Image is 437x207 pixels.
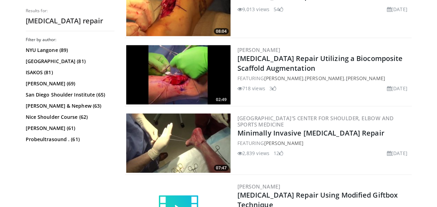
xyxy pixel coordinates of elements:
[237,149,269,157] li: 2,839 views
[26,102,113,109] a: [PERSON_NAME] & Nephew (63)
[26,8,114,14] p: Results for:
[237,139,410,147] div: FEATURING
[305,75,344,82] a: [PERSON_NAME]
[126,45,230,105] img: 816a619d-6f43-417f-8eaf-ac3180cb8a7a.300x170_q85_crop-smart_upscale.jpg
[26,114,113,121] a: Nice Shoulder Course (62)
[26,69,113,76] a: ISAKOS (81)
[214,28,229,34] span: 08:04
[346,75,385,82] a: [PERSON_NAME]
[237,115,394,128] a: [GEOGRAPHIC_DATA]'s Center for Shoulder, Elbow and Sports Medicine
[26,58,113,65] a: [GEOGRAPHIC_DATA] (81)
[26,125,113,132] a: [PERSON_NAME] (61)
[126,114,230,173] img: 6569351c-0b0d-4e30-9a9b-1cebe507073b.300x170_q85_crop-smart_upscale.jpg
[387,6,407,13] li: [DATE]
[26,91,113,98] a: San Diego Shoulder Institute (65)
[237,85,265,92] li: 718 views
[274,149,283,157] li: 12
[26,16,114,25] h2: [MEDICAL_DATA] repair
[214,165,229,171] span: 07:47
[26,136,113,143] a: Probeultrasound . (61)
[126,45,230,105] a: 02:49
[269,85,276,92] li: 3
[26,80,113,87] a: [PERSON_NAME] (69)
[237,75,410,82] div: FEATURING , ,
[126,114,230,173] a: 07:47
[237,6,269,13] li: 9,013 views
[264,140,303,146] a: [PERSON_NAME]
[214,97,229,103] span: 02:49
[237,128,385,138] a: Minimally Invasive [MEDICAL_DATA] Repair
[26,37,114,43] h3: Filter by author:
[274,6,283,13] li: 54
[237,46,280,53] a: [PERSON_NAME]
[387,149,407,157] li: [DATE]
[264,75,303,82] a: [PERSON_NAME]
[387,85,407,92] li: [DATE]
[237,54,403,73] a: [MEDICAL_DATA] Repair Utilizing a Biocomposite Scaffold Augmentation
[26,47,113,54] a: NYU Langone (89)
[237,183,280,190] a: [PERSON_NAME]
